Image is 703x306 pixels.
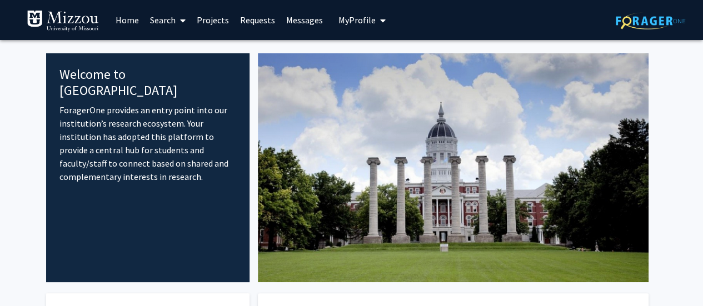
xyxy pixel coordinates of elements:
span: My Profile [338,14,376,26]
a: Requests [235,1,281,39]
p: ForagerOne provides an entry point into our institution’s research ecosystem. Your institution ha... [59,103,237,183]
img: University of Missouri Logo [27,10,99,32]
iframe: Chat [8,256,47,298]
a: Search [144,1,191,39]
img: ForagerOne Logo [616,12,685,29]
a: Home [110,1,144,39]
img: Cover Image [258,53,649,282]
a: Messages [281,1,328,39]
a: Projects [191,1,235,39]
h4: Welcome to [GEOGRAPHIC_DATA] [59,67,237,99]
